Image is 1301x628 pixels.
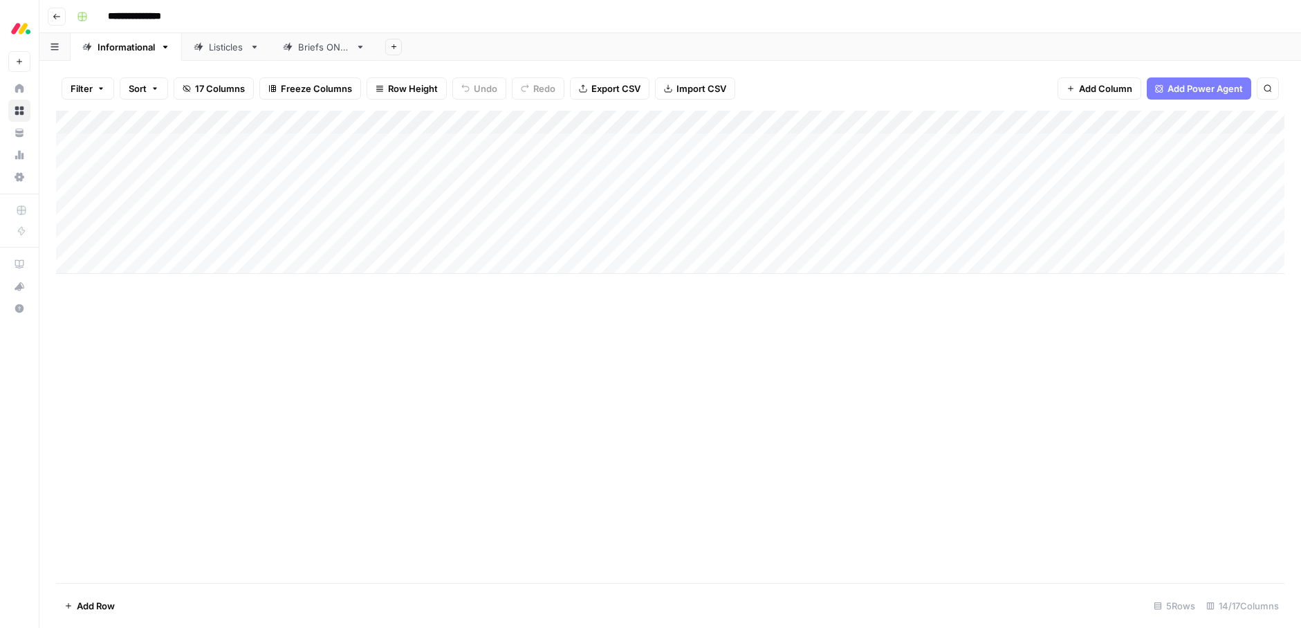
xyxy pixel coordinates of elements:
[195,82,245,95] span: 17 Columns
[570,77,649,100] button: Export CSV
[676,82,726,95] span: Import CSV
[298,40,350,54] div: Briefs ONLY
[71,82,93,95] span: Filter
[8,11,30,46] button: Workspace: Monday.com
[1147,77,1251,100] button: Add Power Agent
[174,77,254,100] button: 17 Columns
[281,82,352,95] span: Freeze Columns
[182,33,271,61] a: Listicles
[209,40,244,54] div: Listicles
[71,33,182,61] a: Informational
[56,595,123,617] button: Add Row
[591,82,640,95] span: Export CSV
[271,33,377,61] a: Briefs ONLY
[533,82,555,95] span: Redo
[474,82,497,95] span: Undo
[8,166,30,188] a: Settings
[512,77,564,100] button: Redo
[62,77,114,100] button: Filter
[259,77,361,100] button: Freeze Columns
[8,275,30,297] button: What's new?
[77,599,115,613] span: Add Row
[8,77,30,100] a: Home
[388,82,438,95] span: Row Height
[1058,77,1141,100] button: Add Column
[8,122,30,144] a: Your Data
[8,297,30,320] button: Help + Support
[129,82,147,95] span: Sort
[8,100,30,122] a: Browse
[655,77,735,100] button: Import CSV
[367,77,447,100] button: Row Height
[1079,82,1132,95] span: Add Column
[9,276,30,297] div: What's new?
[8,144,30,166] a: Usage
[8,253,30,275] a: AirOps Academy
[98,40,155,54] div: Informational
[120,77,168,100] button: Sort
[452,77,506,100] button: Undo
[1201,595,1284,617] div: 14/17 Columns
[1148,595,1201,617] div: 5 Rows
[1168,82,1243,95] span: Add Power Agent
[8,16,33,41] img: Monday.com Logo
